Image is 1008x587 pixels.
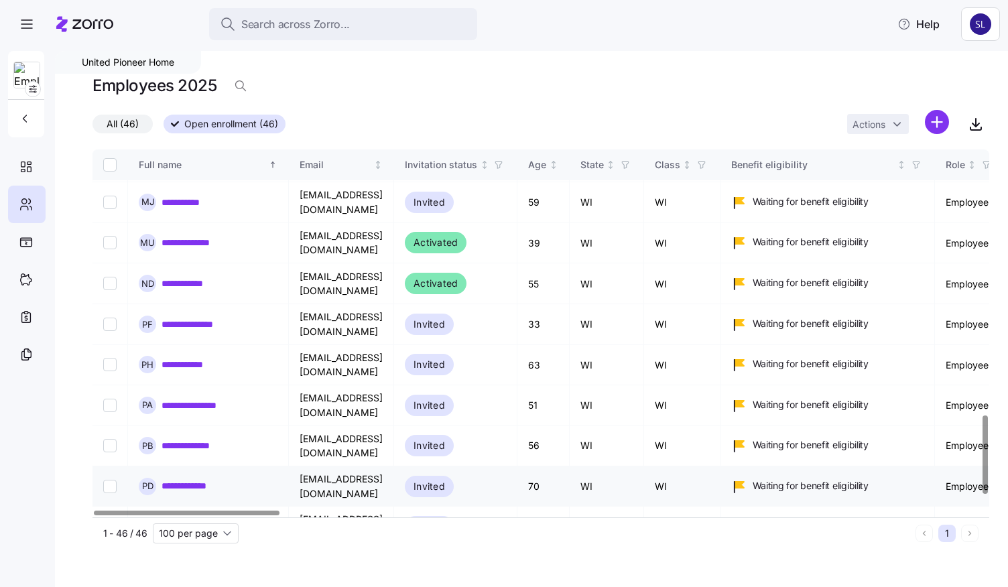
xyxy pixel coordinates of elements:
[938,525,956,542] button: 1
[753,276,869,289] span: Waiting for benefit eligibility
[103,358,117,371] input: Select record 35
[103,196,117,209] input: Select record 31
[103,480,117,493] input: Select record 38
[289,426,394,466] td: [EMAIL_ADDRESS][DOMAIN_NAME]
[414,316,445,332] span: Invited
[644,385,720,426] td: WI
[655,157,680,172] div: Class
[142,401,153,409] span: P A
[414,275,458,291] span: Activated
[753,195,869,208] span: Waiting for benefit eligibility
[289,345,394,385] td: [EMAIL_ADDRESS][DOMAIN_NAME]
[970,13,991,35] img: 9541d6806b9e2684641ca7bfe3afc45a
[935,182,1005,222] td: Employee
[570,304,644,344] td: WI
[289,385,394,426] td: [EMAIL_ADDRESS][DOMAIN_NAME]
[517,345,570,385] td: 63
[103,277,117,290] input: Select record 33
[209,8,477,40] button: Search across Zorro...
[103,439,117,452] input: Select record 37
[103,399,117,412] input: Select record 36
[414,478,445,495] span: Invited
[720,149,935,180] th: Benefit eligibilityNot sorted
[517,182,570,222] td: 59
[935,304,1005,344] td: Employee
[935,466,1005,507] td: Employee
[753,438,869,452] span: Waiting for benefit eligibility
[289,507,394,547] td: [EMAIL_ADDRESS][DOMAIN_NAME]
[289,182,394,222] td: [EMAIL_ADDRESS][DOMAIN_NAME]
[141,279,154,288] span: N D
[935,263,1005,304] td: Employee
[961,525,979,542] button: Next page
[241,16,350,33] span: Search across Zorro...
[394,149,517,180] th: Invitation statusNot sorted
[967,160,976,170] div: Not sorted
[570,466,644,507] td: WI
[753,479,869,493] span: Waiting for benefit eligibility
[570,149,644,180] th: StateNot sorted
[142,482,153,491] span: P D
[55,51,201,74] div: United Pioneer Home
[887,11,950,38] button: Help
[644,149,720,180] th: ClassNot sorted
[916,525,933,542] button: Previous page
[644,426,720,466] td: WI
[925,110,949,134] svg: add icon
[935,426,1005,466] td: Employee
[289,263,394,304] td: [EMAIL_ADDRESS][DOMAIN_NAME]
[517,263,570,304] td: 55
[373,160,383,170] div: Not sorted
[644,345,720,385] td: WI
[300,157,371,172] div: Email
[570,222,644,263] td: WI
[414,438,445,454] span: Invited
[847,114,909,134] button: Actions
[107,115,139,133] span: All (46)
[103,236,117,249] input: Select record 32
[753,235,869,249] span: Waiting for benefit eligibility
[414,235,458,251] span: Activated
[731,157,895,172] div: Benefit eligibility
[570,426,644,466] td: WI
[753,398,869,411] span: Waiting for benefit eligibility
[935,385,1005,426] td: Employee
[92,75,216,96] h1: Employees 2025
[184,115,278,133] span: Open enrollment (46)
[103,318,117,331] input: Select record 34
[517,385,570,426] td: 51
[289,304,394,344] td: [EMAIL_ADDRESS][DOMAIN_NAME]
[570,263,644,304] td: WI
[753,317,869,330] span: Waiting for benefit eligibility
[517,507,570,547] td: 64
[570,507,644,547] td: WI
[682,160,692,170] div: Not sorted
[549,160,558,170] div: Not sorted
[935,507,1005,547] td: Employee
[142,442,153,450] span: P B
[142,320,153,329] span: P F
[935,222,1005,263] td: Employee
[141,361,153,369] span: P H
[289,222,394,263] td: [EMAIL_ADDRESS][DOMAIN_NAME]
[517,426,570,466] td: 56
[289,466,394,507] td: [EMAIL_ADDRESS][DOMAIN_NAME]
[580,157,604,172] div: State
[897,160,906,170] div: Not sorted
[517,222,570,263] td: 39
[644,304,720,344] td: WI
[644,507,720,547] td: WI
[103,158,117,172] input: Select all records
[935,345,1005,385] td: Employee
[128,149,289,180] th: Full nameSorted ascending
[853,120,885,129] span: Actions
[414,356,445,373] span: Invited
[570,182,644,222] td: WI
[946,157,965,172] div: Role
[517,149,570,180] th: AgeNot sorted
[140,239,155,247] span: M U
[480,160,489,170] div: Not sorted
[644,263,720,304] td: WI
[103,527,147,540] span: 1 - 46 / 46
[517,304,570,344] td: 33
